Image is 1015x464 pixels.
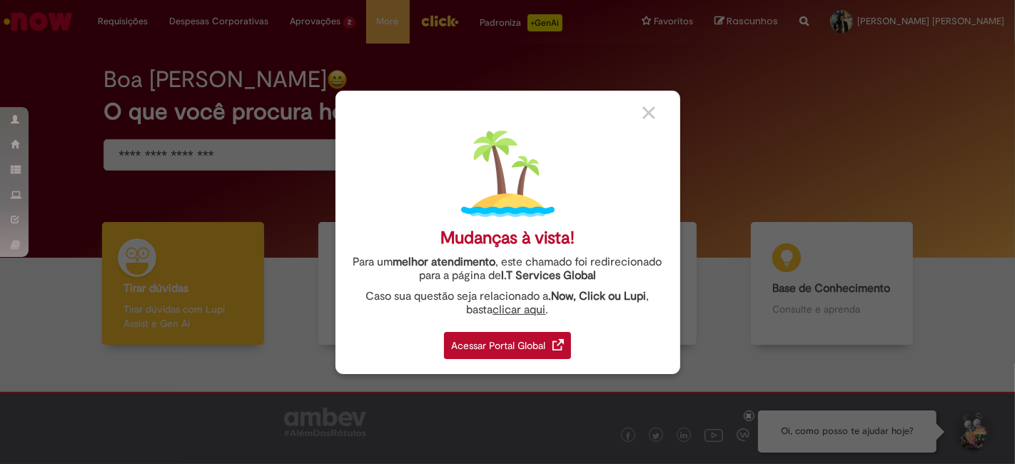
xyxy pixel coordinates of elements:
[549,289,647,303] strong: .Now, Click ou Lupi
[346,256,670,283] div: Para um , este chamado foi redirecionado para a página de
[552,339,564,350] img: redirect_link.png
[346,290,670,317] div: Caso sua questão seja relacionado a , basta .
[501,261,596,283] a: I.T Services Global
[393,255,496,269] strong: melhor atendimento
[440,228,575,248] div: Mudanças à vista!
[461,127,555,221] img: island.png
[493,295,546,317] a: clicar aqui
[642,106,655,119] img: close_button_grey.png
[444,324,571,359] a: Acessar Portal Global
[444,332,571,359] div: Acessar Portal Global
